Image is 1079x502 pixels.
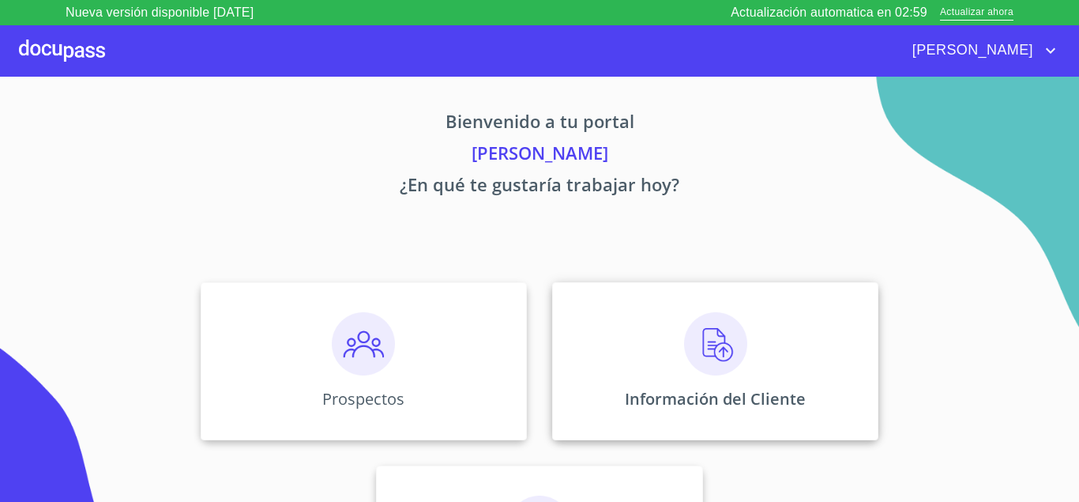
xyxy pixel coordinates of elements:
p: Información del Cliente [625,388,806,410]
p: ¿En qué te gustaría trabajar hoy? [53,172,1026,203]
img: carga.png [684,312,747,376]
span: [PERSON_NAME] [900,38,1041,63]
img: prospectos.png [332,312,395,376]
p: Actualización automatica en 02:59 [731,3,927,22]
p: Bienvenido a tu portal [53,108,1026,140]
button: account of current user [900,38,1060,63]
span: Actualizar ahora [940,5,1013,21]
p: [PERSON_NAME] [53,140,1026,172]
p: Prospectos [322,388,404,410]
p: Nueva versión disponible [DATE] [66,3,254,22]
